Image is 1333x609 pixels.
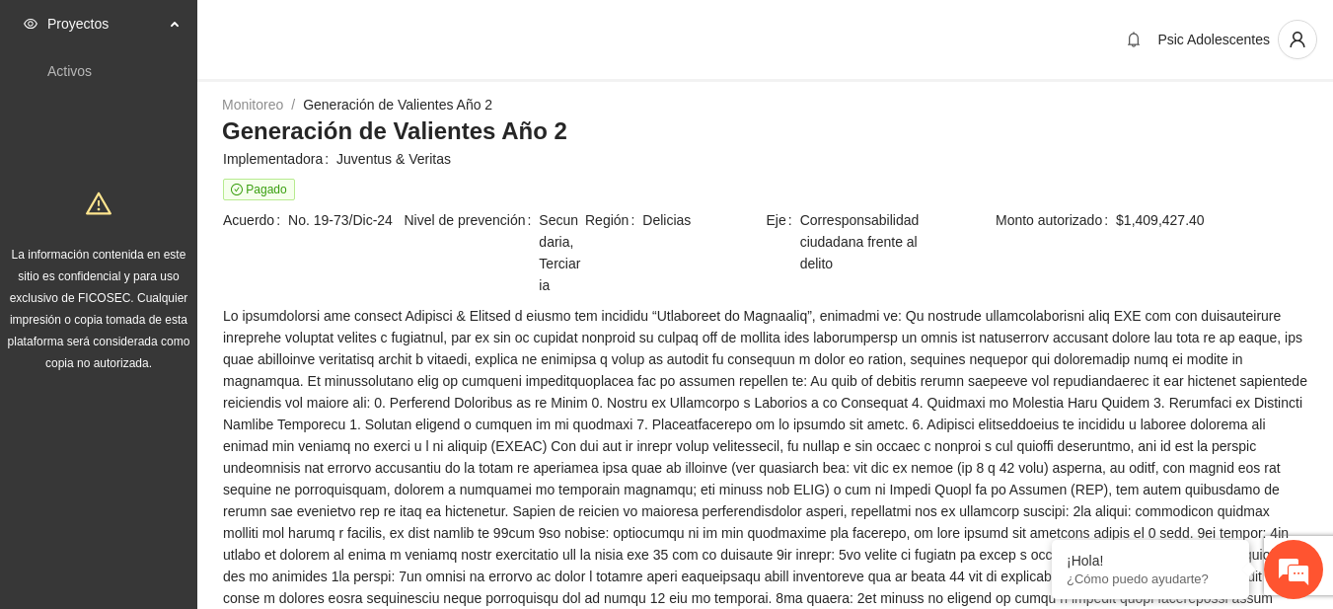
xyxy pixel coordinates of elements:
[231,184,243,195] span: check-circle
[1118,24,1149,55] button: bell
[303,97,492,113] a: Generación de Valientes Año 2
[539,209,583,296] span: Secundaria, Terciaria
[996,209,1116,231] span: Monto autorizado
[223,148,336,170] span: Implementadora
[86,190,111,216] span: warning
[642,209,764,231] span: Delicias
[767,209,800,274] span: Eje
[1157,32,1270,47] span: Psic Adolescentes
[585,209,642,231] span: Región
[24,17,37,31] span: eye
[1278,20,1317,59] button: user
[223,209,288,231] span: Acuerdo
[223,179,295,200] span: Pagado
[1067,553,1234,569] div: ¡Hola!
[47,4,164,43] span: Proyectos
[800,209,945,274] span: Corresponsabilidad ciudadana frente al delito
[405,209,540,296] span: Nivel de prevención
[1279,31,1316,48] span: user
[8,248,190,370] span: La información contenida en este sitio es confidencial y para uso exclusivo de FICOSEC. Cualquier...
[47,63,92,79] a: Activos
[288,209,402,231] span: No. 19-73/Dic-24
[222,115,1308,147] h3: Generación de Valientes Año 2
[291,97,295,113] span: /
[336,148,1307,170] span: Juventus & Veritas
[1119,32,1148,47] span: bell
[1067,571,1234,586] p: ¿Cómo puedo ayudarte?
[222,97,283,113] a: Monitoreo
[1116,209,1307,231] span: $1,409,427.40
